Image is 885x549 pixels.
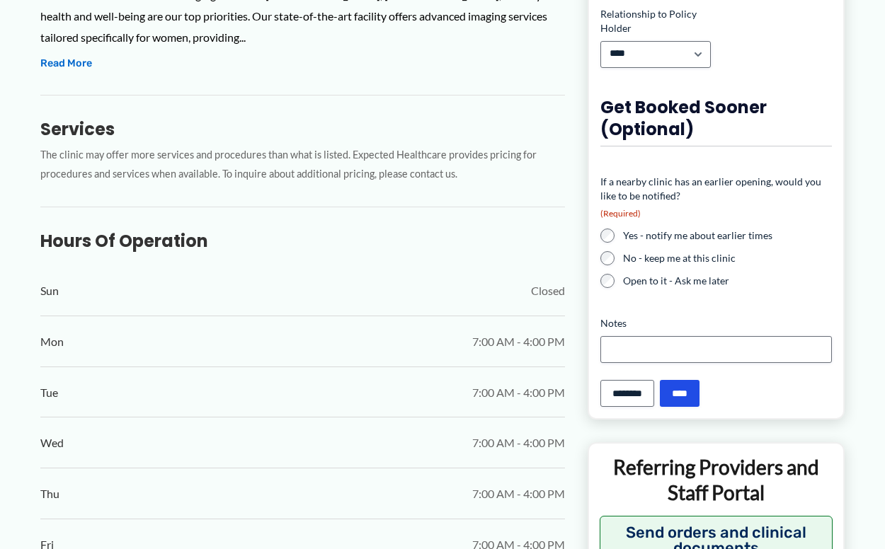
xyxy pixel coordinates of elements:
span: (Required) [600,208,641,219]
p: The clinic may offer more services and procedures than what is listed. Expected Healthcare provid... [40,146,565,184]
button: Read More [40,55,92,72]
label: Yes - notify me about earlier times [623,228,832,242]
span: 7:00 AM - 4:00 PM [472,331,565,352]
span: Mon [40,331,64,352]
span: Thu [40,483,59,504]
h3: Hours of Operation [40,230,565,252]
p: Referring Providers and Staff Portal [600,453,833,505]
label: Notes [600,316,832,330]
label: No - keep me at this clinic [623,250,832,265]
h3: Get booked sooner (optional) [600,96,832,140]
label: Relationship to Policy Holder [600,7,710,35]
span: Closed [531,280,565,301]
label: Open to it - Ask me later [623,273,832,287]
legend: If a nearby clinic has an earlier opening, would you like to be notified? [600,175,832,219]
span: 7:00 AM - 4:00 PM [472,432,565,453]
span: Sun [40,280,59,301]
span: Wed [40,432,64,453]
span: 7:00 AM - 4:00 PM [472,382,565,403]
h3: Services [40,118,565,140]
span: 7:00 AM - 4:00 PM [472,483,565,504]
span: Tue [40,382,58,403]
